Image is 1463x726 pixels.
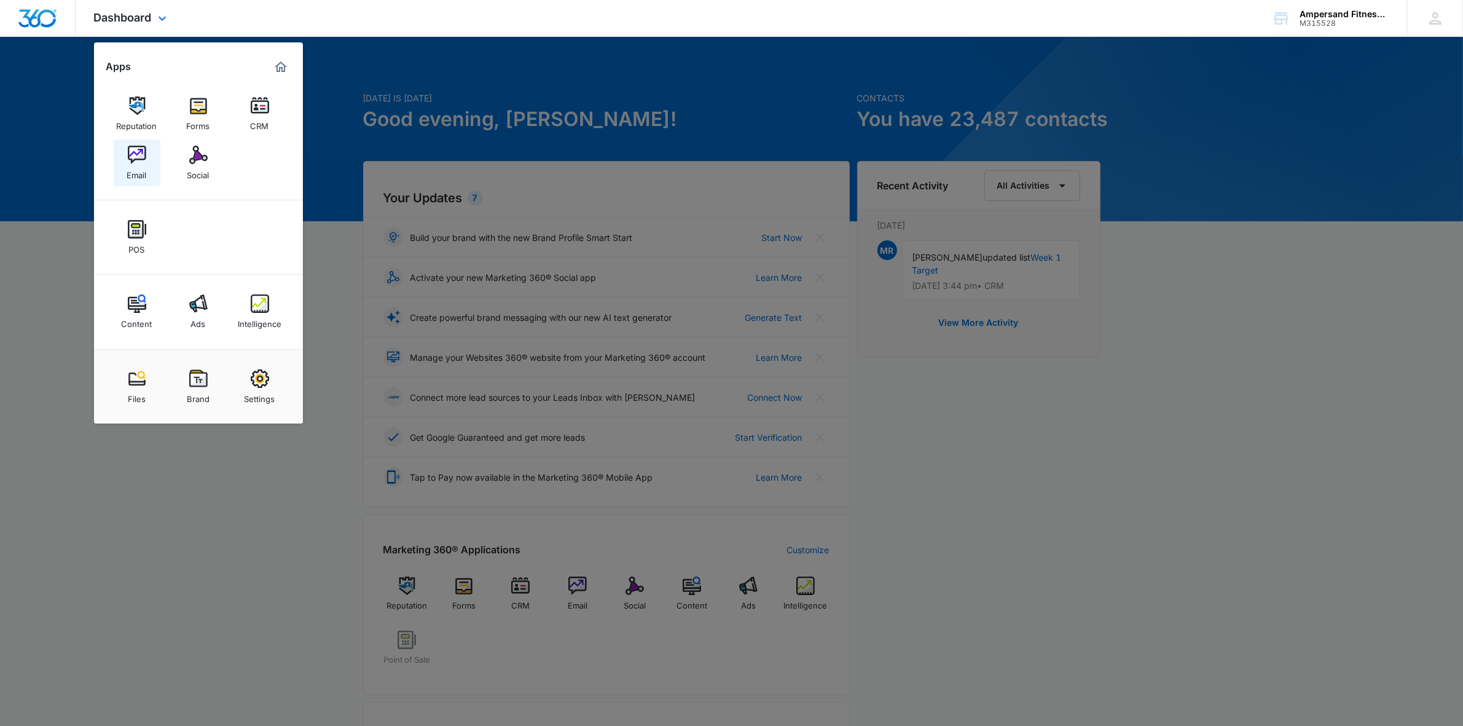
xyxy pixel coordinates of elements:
a: Email [114,140,160,186]
a: Social [175,140,222,186]
img: tab_keywords_by_traffic_grey.svg [122,77,132,87]
a: Brand [175,363,222,410]
div: Content [122,313,152,329]
div: Social [187,164,210,180]
div: Brand [187,388,210,404]
div: Forms [187,115,210,131]
a: Forms [175,90,222,137]
a: Content [114,288,160,335]
div: Files [128,388,146,404]
div: Intelligence [238,313,281,329]
div: Ads [191,313,206,329]
img: logo_orange.svg [20,20,29,30]
a: POS [114,214,160,261]
div: Settings [245,388,275,404]
div: Keywords by Traffic [136,79,207,87]
div: Domain: [DOMAIN_NAME] [32,32,135,42]
div: Email [127,164,147,180]
a: Reputation [114,90,160,137]
div: account name [1300,9,1389,19]
div: POS [129,239,145,254]
div: Reputation [117,115,157,131]
span: Dashboard [94,11,152,24]
a: Intelligence [237,288,283,335]
div: v 4.0.24 [34,20,60,30]
div: Domain Overview [47,79,110,87]
img: website_grey.svg [20,32,29,42]
a: Marketing 360® Dashboard [271,57,291,77]
img: tab_domain_overview_orange.svg [33,77,43,87]
a: Settings [237,363,283,410]
a: Ads [175,288,222,335]
a: CRM [237,90,283,137]
div: CRM [251,115,269,131]
a: Files [114,363,160,410]
div: account id [1300,19,1389,28]
h2: Apps [106,61,131,73]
